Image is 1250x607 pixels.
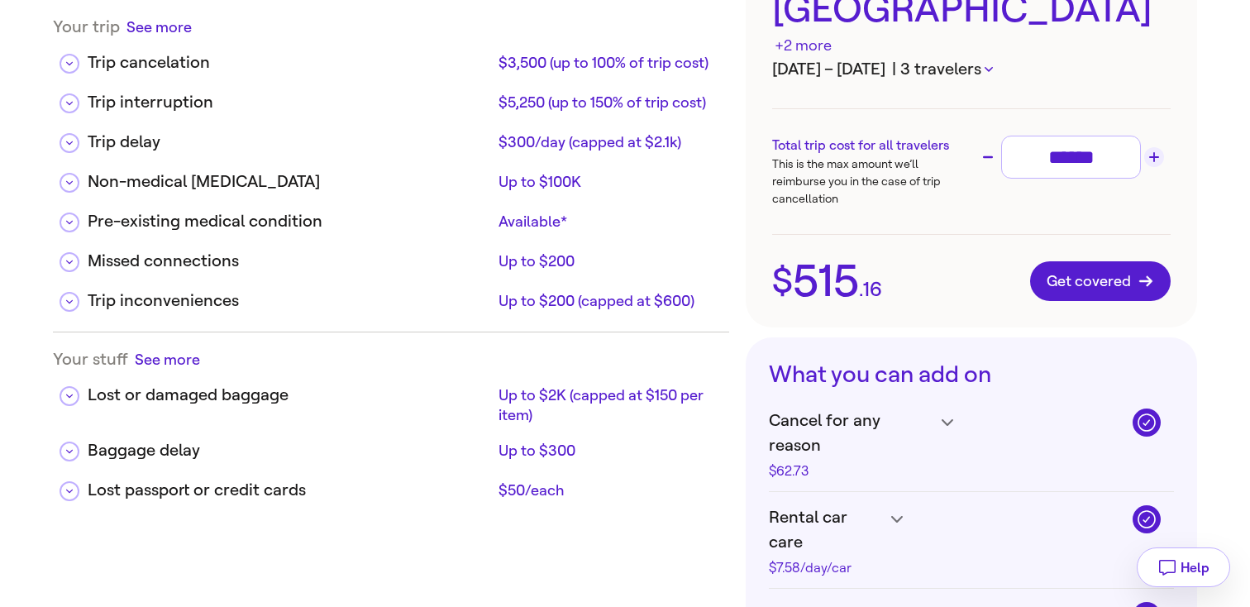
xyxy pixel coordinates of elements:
div: Trip inconveniencesUp to $200 (capped at $600) [53,275,729,315]
button: Help [1137,547,1230,587]
h3: [DATE] – [DATE] [772,57,1171,82]
div: Lost passport or credit cards [88,478,492,503]
span: 16 [863,280,882,299]
span: $ [772,264,793,299]
div: $7.58 [769,562,883,575]
span: Help [1181,560,1209,576]
button: | 3 travelers [892,57,993,82]
div: $5,250 (up to 150% of trip cost) [499,93,716,112]
button: Get covered [1030,261,1171,301]
h4: Cancel for any reason$62.73 [769,409,1119,478]
div: $3,500 (up to 100% of trip cost) [499,53,716,73]
div: Missed connectionsUp to $200 [53,236,729,275]
div: $300/day (capped at $2.1k) [499,132,716,152]
div: Lost or damaged baggageUp to $2K (capped at $150 per item) [53,370,729,425]
div: Lost passport or credit cards$50/each [53,465,729,504]
div: Non-medical [MEDICAL_DATA]Up to $100K [53,156,729,196]
div: Trip interruption [88,90,492,115]
div: Up to $2K (capped at $150 per item) [499,385,716,425]
button: See more [126,17,192,37]
span: Rental car care [769,505,883,555]
div: Non-medical [MEDICAL_DATA] [88,170,492,194]
p: This is the max amount we’ll reimburse you in the case of trip cancellation [772,155,971,208]
h4: Rental car care$7.58/day/car [769,505,1119,575]
button: Remove Rental car care [1133,505,1161,533]
h3: What you can add on [769,361,1174,389]
div: Your trip [53,17,729,37]
div: Your stuff [53,349,729,370]
div: Trip interruption$5,250 (up to 150% of trip cost) [53,77,729,117]
button: Remove Cancel for any reason [1133,409,1161,437]
div: Trip inconveniences [88,289,492,313]
input: Trip cost [1009,143,1133,172]
span: . [859,280,863,299]
div: Up to $200 [499,251,716,271]
div: Up to $200 (capped at $600) [499,291,716,311]
span: 515 [793,259,859,303]
span: /day/car [800,560,852,576]
div: Trip cancelation$3,500 (up to 100% of trip cost) [53,37,729,77]
button: Decrease trip cost [978,147,998,167]
h3: Total trip cost for all travelers [772,136,971,155]
div: Lost or damaged baggage [88,383,492,408]
div: Pre-existing medical condition [88,209,492,234]
div: Baggage delay [88,438,492,463]
div: Trip cancelation [88,50,492,75]
div: Up to $300 [499,441,716,461]
span: Get covered [1047,273,1154,289]
div: Baggage delayUp to $300 [53,425,729,465]
div: Available* [499,212,716,232]
button: Increase trip cost [1144,147,1164,167]
div: $50/each [499,480,716,500]
span: Cancel for any reason [769,409,933,458]
div: Pre-existing medical conditionAvailable* [53,196,729,236]
div: Missed connections [88,249,492,274]
div: $62.73 [769,465,933,478]
div: +2 more [775,35,832,57]
div: Trip delay [88,130,492,155]
div: Up to $100K [499,172,716,192]
button: See more [135,349,200,370]
div: Trip delay$300/day (capped at $2.1k) [53,117,729,156]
